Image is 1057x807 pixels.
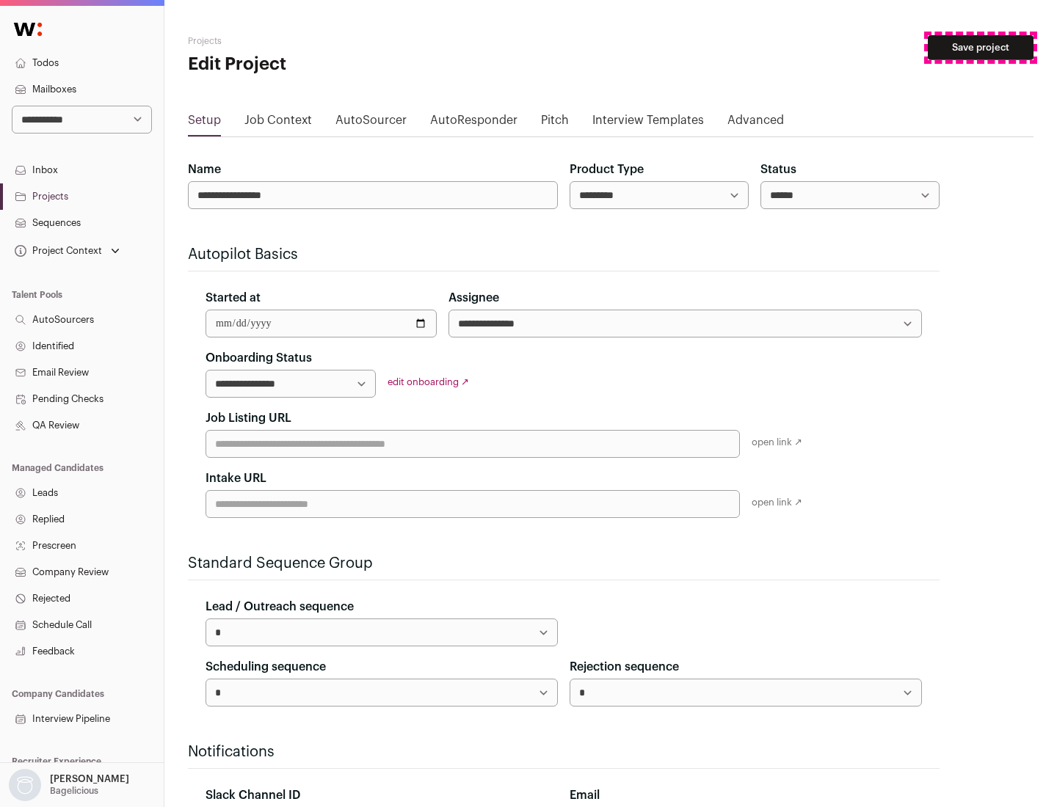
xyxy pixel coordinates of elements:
[188,35,470,47] h2: Projects
[50,785,98,797] p: Bagelicious
[188,244,940,265] h2: Autopilot Basics
[727,112,784,135] a: Advanced
[188,112,221,135] a: Setup
[570,161,644,178] label: Product Type
[570,786,922,804] div: Email
[760,161,796,178] label: Status
[430,112,517,135] a: AutoResponder
[206,786,300,804] label: Slack Channel ID
[206,598,354,616] label: Lead / Outreach sequence
[206,289,261,307] label: Started at
[928,35,1034,60] button: Save project
[388,377,469,387] a: edit onboarding ↗
[206,349,312,367] label: Onboarding Status
[6,769,132,801] button: Open dropdown
[6,15,50,44] img: Wellfound
[206,470,266,487] label: Intake URL
[335,112,407,135] a: AutoSourcer
[592,112,704,135] a: Interview Templates
[188,161,221,178] label: Name
[244,112,312,135] a: Job Context
[12,245,102,257] div: Project Context
[12,241,123,261] button: Open dropdown
[206,658,326,676] label: Scheduling sequence
[188,553,940,574] h2: Standard Sequence Group
[50,773,129,785] p: [PERSON_NAME]
[206,409,291,427] label: Job Listing URL
[448,289,499,307] label: Assignee
[188,742,940,762] h2: Notifications
[188,53,470,76] h1: Edit Project
[9,769,41,801] img: nopic.png
[570,658,679,676] label: Rejection sequence
[541,112,569,135] a: Pitch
